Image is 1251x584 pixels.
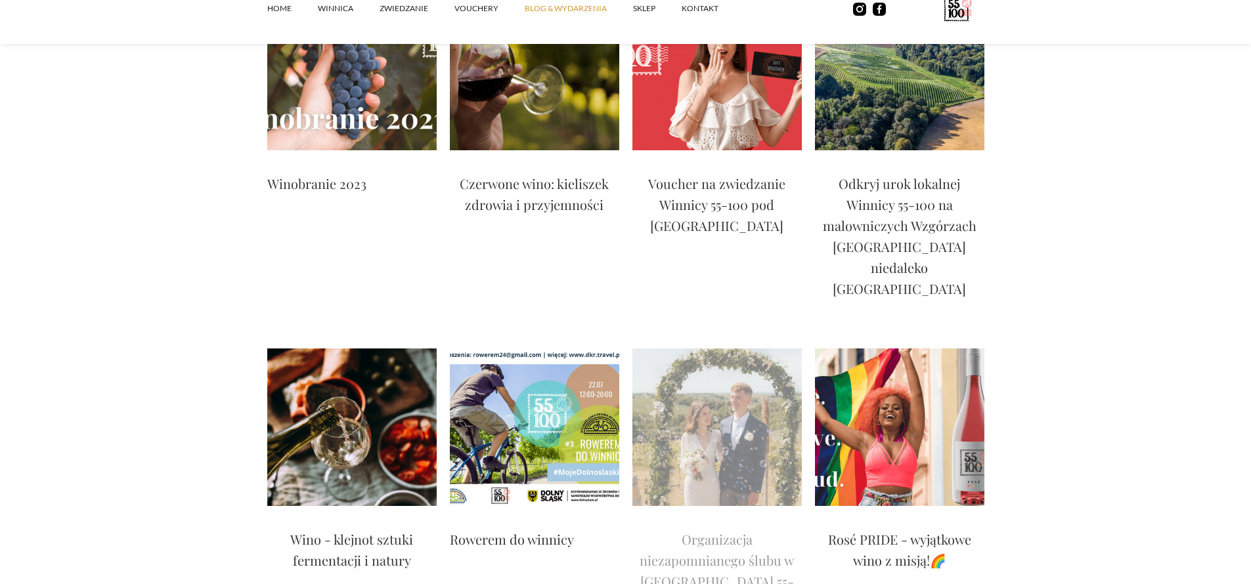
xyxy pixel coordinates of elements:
p: Odkryj urok lokalnej Winnicy 55-100 na malowniczych Wzgórzach [GEOGRAPHIC_DATA] niedaleko [GEOGRA... [815,173,984,299]
a: Winobranie 2023 [267,173,366,201]
p: Winobranie 2023 [267,173,366,194]
a: Voucher na zwiedzanie Winnicy 55-100 pod [GEOGRAPHIC_DATA] [632,173,802,243]
p: Voucher na zwiedzanie Winnicy 55-100 pod [GEOGRAPHIC_DATA] [632,173,802,236]
a: Rosé PRIDE - wyjątkowe wino z misją!🌈 [815,529,984,577]
a: Rowerem do winnicy [450,529,574,556]
p: Rowerem do winnicy [450,529,574,550]
p: Czerwone wino: kieliszek zdrowia i przyjemności [450,173,619,215]
a: Wino - klejnot sztuki fermentacji i natury [267,529,437,577]
p: Wino - klejnot sztuki fermentacji i natury [267,529,437,571]
a: Odkryj urok lokalnej Winnicy 55-100 na malowniczych Wzgórzach [GEOGRAPHIC_DATA] niedaleko [GEOGRA... [815,173,984,306]
p: Rosé PRIDE - wyjątkowe wino z misją!🌈 [815,529,984,571]
a: Czerwone wino: kieliszek zdrowia i przyjemności [450,173,619,222]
